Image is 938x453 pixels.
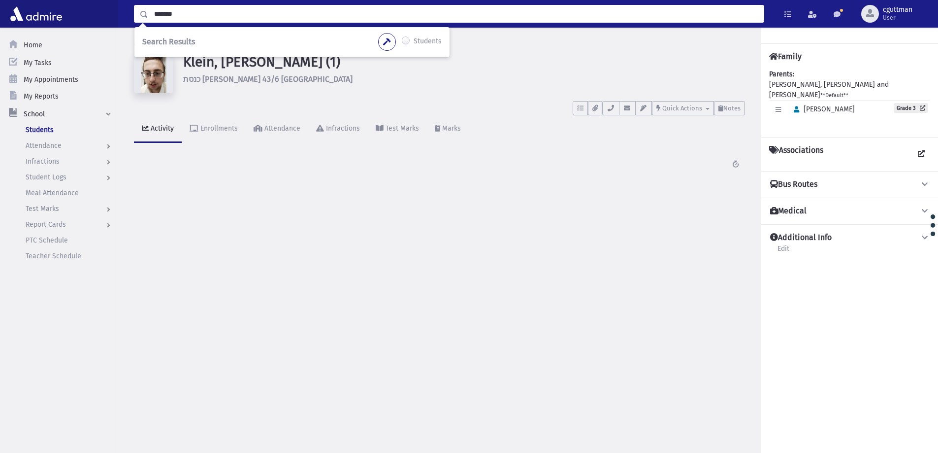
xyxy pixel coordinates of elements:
button: Notes [714,101,745,115]
a: Attendance [246,115,308,143]
button: Medical [769,206,930,216]
span: My Appointments [24,75,78,84]
a: Grade 3 [894,103,928,113]
span: User [883,14,912,22]
button: Bus Routes [769,179,930,190]
div: Attendance [262,124,300,133]
div: Activity [149,124,174,133]
span: [PERSON_NAME] [789,105,855,113]
h1: Klein, [PERSON_NAME] (1) [183,54,745,70]
span: Test Marks [26,205,59,213]
h4: Bus Routes [770,179,817,190]
span: My Tasks [24,59,52,67]
h4: Medical [770,206,807,216]
span: Meal Attendance [26,189,79,197]
button: Quick Actions [652,101,714,115]
nav: breadcrumb [134,39,169,54]
span: Search Results [142,37,195,46]
a: View all Associations [912,145,930,163]
b: Parents: [769,70,794,78]
a: Activity [134,115,182,143]
span: Home [24,41,42,49]
div: Infractions [324,124,360,133]
div: Test Marks [384,124,419,133]
div: [PERSON_NAME], [PERSON_NAME] and [PERSON_NAME] [769,69,930,129]
h4: Associations [769,145,823,163]
input: Search [148,5,764,23]
span: cguttman [883,6,912,14]
span: Teacher Schedule [26,252,81,260]
span: School [24,110,45,118]
div: Marks [440,124,461,133]
h6: כנסת [PERSON_NAME] 43/6 [GEOGRAPHIC_DATA] [183,74,745,84]
label: Students [414,36,442,48]
h4: Family [769,52,802,61]
span: Notes [723,105,741,112]
span: Infractions [26,157,60,166]
span: Student Logs [26,173,66,181]
div: Enrollments [198,124,238,133]
a: Edit [777,243,790,261]
a: Students [134,40,169,49]
span: PTC Schedule [26,236,68,244]
span: Attendance [26,141,62,150]
a: Marks [427,115,469,143]
a: Test Marks [368,115,427,143]
span: Report Cards [26,220,66,229]
span: Students [26,126,54,134]
h4: Additional Info [770,233,832,243]
a: Infractions [308,115,368,143]
button: Additional Info [769,233,930,243]
a: Enrollments [182,115,246,143]
span: Quick Actions [662,105,702,112]
span: My Reports [24,92,59,101]
img: AdmirePro [8,4,65,24]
